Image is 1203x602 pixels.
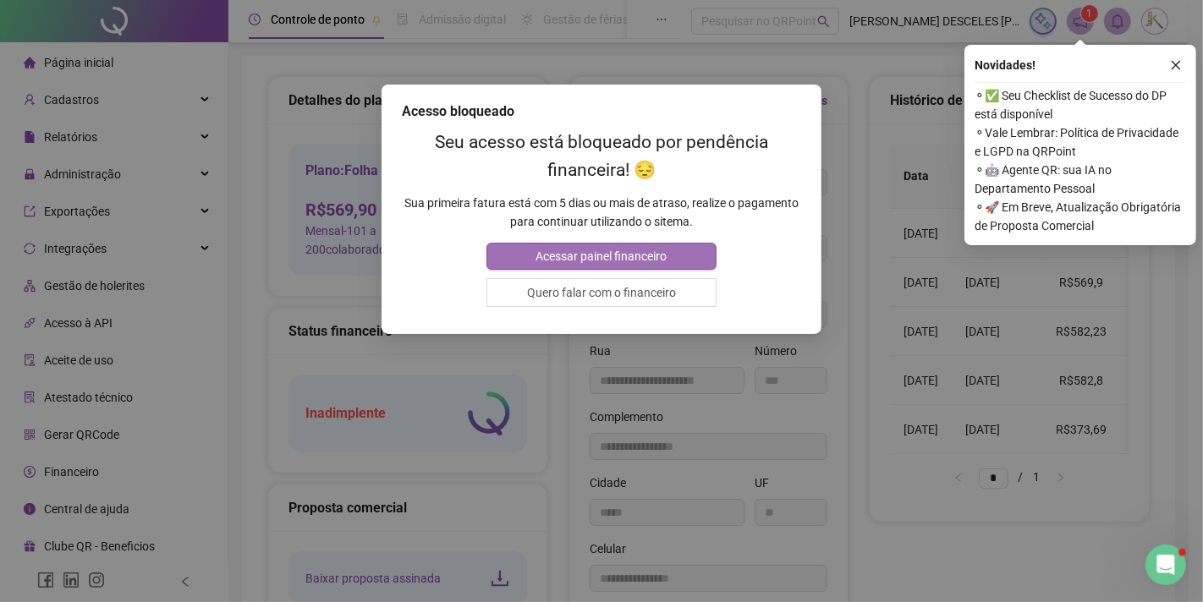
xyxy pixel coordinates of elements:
[975,56,1035,74] span: Novidades !
[536,247,667,265] span: Acessar painel financeiro
[975,86,1186,123] span: ⚬ ✅ Seu Checklist de Sucesso do DP está disponível
[486,278,716,307] button: Quero falar com o financeiro
[975,198,1186,235] span: ⚬ 🚀 Em Breve, Atualização Obrigatória de Proposta Comercial
[402,129,801,184] h2: Seu acesso está bloqueado por pendência financeira! 😔
[402,194,801,231] p: Sua primeira fatura está com 5 dias ou mais de atraso, realize o pagamento para continuar utiliza...
[402,101,801,122] div: Acesso bloqueado
[1145,545,1186,585] iframe: Intercom live chat
[486,243,716,270] button: Acessar painel financeiro
[1170,59,1182,71] span: close
[975,161,1186,198] span: ⚬ 🤖 Agente QR: sua IA no Departamento Pessoal
[975,123,1186,161] span: ⚬ Vale Lembrar: Política de Privacidade e LGPD na QRPoint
